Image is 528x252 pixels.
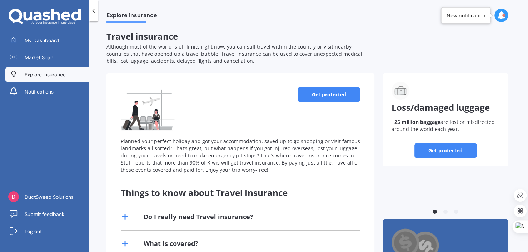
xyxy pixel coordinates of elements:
[25,37,59,44] span: My Dashboard
[121,187,288,198] span: Things to know about Travel Insurance
[431,208,438,216] button: 1
[392,82,409,100] img: Loss/damaged luggage
[25,71,66,78] span: Explore insurance
[106,30,178,42] span: Travel insurance
[5,224,89,238] a: Log out
[5,50,89,65] a: Market Scan
[8,191,19,202] img: ACg8ocLZLl6URi9sH42OUoNitD-e3dt5ecOepdYobzi66Oqp8vPY1A=s96-c
[5,207,89,221] a: Submit feedback
[121,87,175,130] img: Travel insurance
[446,12,485,19] div: New notification
[453,208,460,216] button: 3
[25,54,53,61] span: Market Scan
[25,228,42,235] span: Log out
[414,143,477,158] a: Get protected
[121,138,360,173] div: Planned your perfect holiday and got your accommodation, saved up to go shopping or visit famous ...
[392,119,499,133] p: are lost or misdirected around the world each year.
[25,211,64,218] span: Submit feedback
[442,208,449,216] button: 2
[144,239,198,248] div: What is covered?
[5,67,89,82] a: Explore insurance
[298,87,360,102] a: Get protected
[25,193,74,201] span: DuctSweep Solutions
[5,190,89,204] a: DuctSweep Solutions
[5,85,89,99] a: Notifications
[392,119,440,125] b: ~25 million baggage
[106,12,157,21] span: Explore insurance
[144,212,253,221] div: Do I really need Travel insurance?
[5,33,89,47] a: My Dashboard
[392,101,490,113] span: Loss/damaged luggage
[106,43,362,64] span: Although most of the world is off-limits right now, you can still travel within the country or vi...
[25,88,54,95] span: Notifications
